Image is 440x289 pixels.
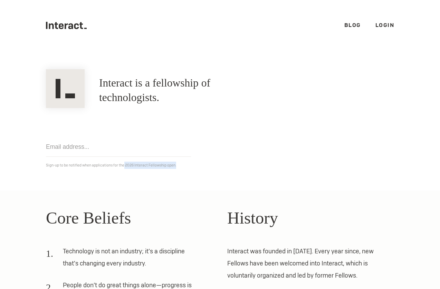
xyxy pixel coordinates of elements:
h2: Core Beliefs [46,205,213,231]
h2: History [227,205,394,231]
input: Email address... [46,137,191,157]
p: Interact was founded in [DATE]. Every year since, new Fellows have been welcomed into Interact, w... [227,245,394,281]
img: Interact Logo [46,69,85,108]
h1: Interact is a fellowship of technologists. [99,76,262,105]
a: Blog [344,21,361,29]
p: Sign-up to be notified when applications for the 2026 Interact Fellowship open. [46,162,394,169]
li: Technology is not an industry; it’s a discipline that’s changing every industry. [46,245,198,274]
a: Login [375,21,394,29]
